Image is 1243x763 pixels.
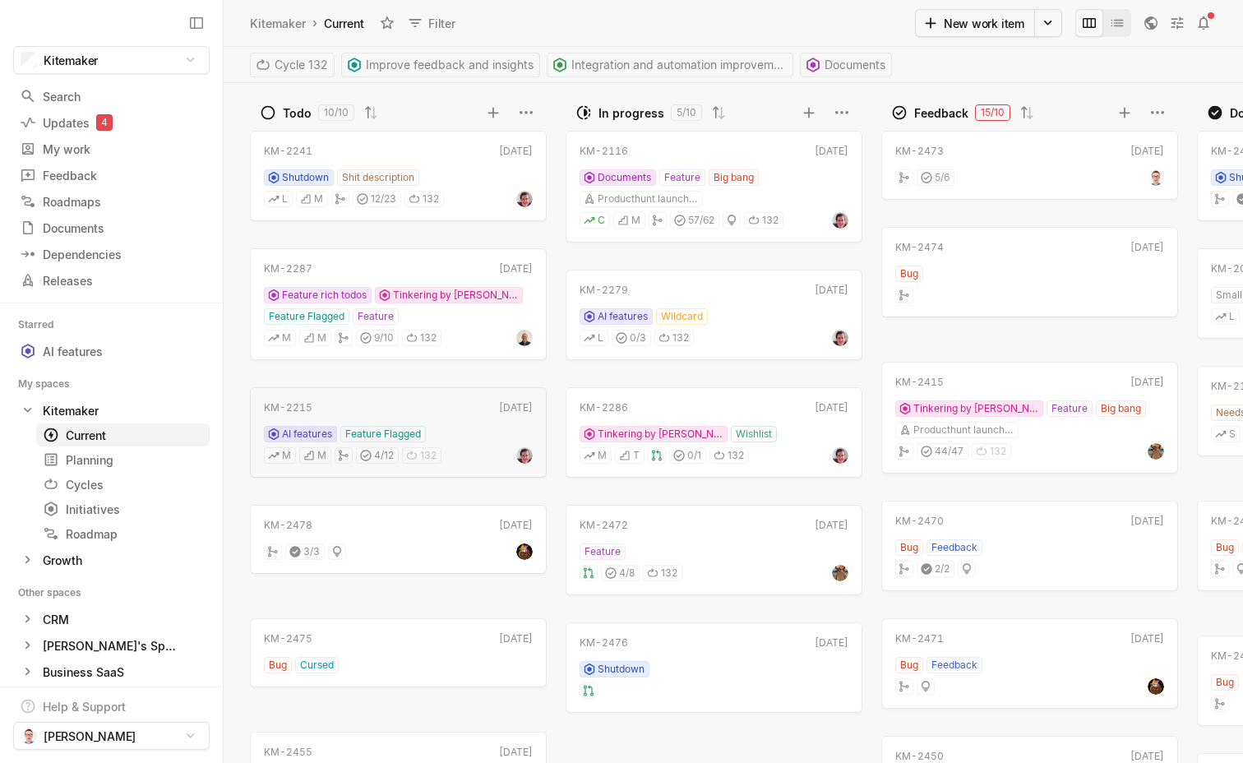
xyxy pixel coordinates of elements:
[580,636,628,650] div: KM-2476
[499,631,533,646] div: [DATE]
[881,222,1178,322] div: KM-2474[DATE]Bug
[881,501,1178,591] a: KM-2470[DATE]BugFeedback2/2
[13,340,210,363] a: AI features
[264,447,296,464] button: M
[43,552,82,569] div: Growth
[13,722,210,750] button: [PERSON_NAME]
[825,53,885,76] span: Documents
[420,331,437,345] span: 132
[881,618,1178,709] a: KM-2471[DATE]BugFeedback
[13,46,210,74] button: Kitemaker
[815,636,848,650] div: [DATE]
[20,272,203,289] div: Releases
[598,448,607,463] span: M
[20,193,203,210] div: Roadmaps
[895,514,944,529] div: KM-2470
[714,170,754,185] span: Big bang
[20,88,203,105] div: Search
[900,540,918,555] span: Bug
[282,448,291,463] span: M
[321,12,367,35] div: Current
[1130,144,1164,159] div: [DATE]
[598,427,723,442] span: Tinkering by [PERSON_NAME]
[1103,9,1131,37] button: Change to mode list_view
[566,270,862,360] a: KM-2279[DATE]AI featuresWildcardL0/3132
[580,518,628,533] div: KM-2472
[250,15,306,32] div: Kitemaker
[264,400,312,415] div: KM-2215
[36,522,210,545] a: Roadmap
[516,330,533,346] img: Profile%202%20copy.jpeg
[13,399,210,422] a: Kitemaker
[815,283,848,298] div: [DATE]
[20,114,203,132] div: Updates
[250,505,547,574] a: KM-2478[DATE]3/3
[832,212,848,229] img: 9494b936-a021-4b8a-a7c0-f6283f02f6c2.jpeg
[1130,375,1164,390] div: [DATE]
[44,728,136,745] span: [PERSON_NAME]
[1229,309,1235,324] span: L
[499,400,533,415] div: [DATE]
[43,402,99,419] div: Kitemaker
[672,331,689,345] span: 132
[13,242,210,266] a: Dependencies
[250,243,547,365] div: KM-2287[DATE]Feature rich todosTinkering by [PERSON_NAME]Feature FlaggedFeatureMM9/10132
[20,246,203,263] div: Dependencies
[275,53,328,76] span: Cycle 132
[895,144,944,159] div: KM-2473
[566,126,870,763] div: grid
[13,189,210,214] a: Roadmaps
[566,131,862,243] a: KM-2116[DATE]DocumentsFeatureBig bangProducthunt launch fall 2024CM57/62132
[20,141,203,158] div: My work
[36,473,210,496] a: Cycles
[935,170,950,185] span: 5 / 6
[13,110,210,135] a: Updates4
[282,331,291,345] span: M
[687,448,701,463] span: 0 / 1
[374,448,394,463] span: 4 / 12
[900,658,918,673] span: Bug
[881,496,1178,596] div: KM-2470[DATE]BugFeedback2/2
[13,660,210,683] a: Business SaaS
[13,634,210,657] a: [PERSON_NAME]'s Space-o-rama
[36,423,210,446] a: Current
[300,658,334,673] span: Cursed
[598,309,648,324] span: AI features
[1229,427,1236,442] span: S
[935,562,950,576] span: 2 / 2
[366,53,534,76] span: Improve feedback and insights
[566,126,862,247] div: KM-2116[DATE]DocumentsFeatureBig bangProducthunt launch fall 2024CM57/62132
[43,637,177,654] div: [PERSON_NAME]'s Space-o-rama
[1101,401,1141,416] span: Big bang
[585,544,621,559] span: Feature
[895,240,944,255] div: KM-2474
[283,104,312,122] div: Todo
[18,585,101,601] div: Other spaces
[264,631,312,646] div: KM-2475
[13,84,210,109] a: Search
[630,331,646,345] span: 0 / 3
[1075,9,1103,37] button: Change to mode board_view
[250,387,547,478] a: KM-2215[DATE]AI featuresFeature FlaggedMM4/12132
[566,382,862,483] div: KM-2286[DATE]Tinkering by [PERSON_NAME]WishlistMT0/1132
[13,608,210,631] div: CRM
[881,227,1178,317] a: KM-2474[DATE]Bug
[36,497,210,520] a: Initiatives
[619,566,635,580] span: 4 / 8
[1216,675,1234,690] span: Bug
[374,331,394,345] span: 9 / 10
[571,53,787,76] span: Integration and automation improvements
[393,288,518,303] span: Tinkering by [PERSON_NAME]
[728,448,744,463] span: 132
[499,518,533,533] div: [DATE]
[358,309,394,324] span: Feature
[250,248,547,360] a: KM-2287[DATE]Feature rich todosTinkering by [PERSON_NAME]Feature FlaggedFeatureMM9/10132
[736,427,772,442] span: Wishlist
[931,540,977,555] span: Feedback
[20,220,203,237] div: Documents
[580,283,628,298] div: KM-2279
[269,309,344,324] span: Feature Flagged
[881,362,1178,474] a: KM-2415[DATE]Tinkering by [PERSON_NAME]FeatureBig bangProducthunt launch fall 202444/47132
[1130,631,1164,646] div: [DATE]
